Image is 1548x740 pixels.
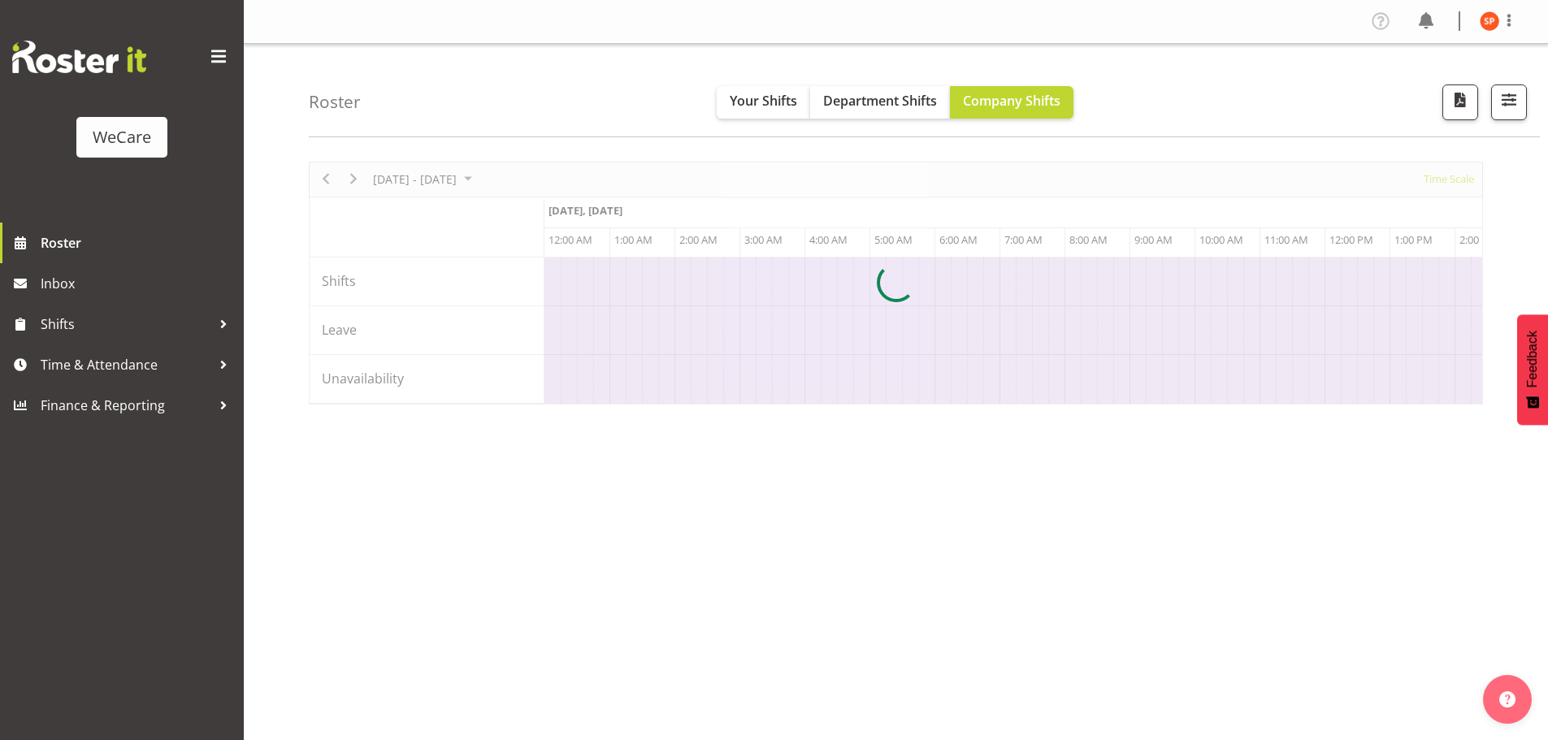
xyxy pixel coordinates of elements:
[1499,691,1515,708] img: help-xxl-2.png
[41,231,236,255] span: Roster
[41,353,211,377] span: Time & Attendance
[1525,331,1540,387] span: Feedback
[93,125,151,149] div: WeCare
[41,312,211,336] span: Shifts
[41,271,236,296] span: Inbox
[730,92,797,110] span: Your Shifts
[309,93,361,111] h4: Roster
[1480,11,1499,31] img: samantha-poultney11298.jpg
[950,86,1073,119] button: Company Shifts
[810,86,950,119] button: Department Shifts
[1517,314,1548,425] button: Feedback - Show survey
[1491,84,1527,120] button: Filter Shifts
[41,393,211,418] span: Finance & Reporting
[1442,84,1478,120] button: Download a PDF of the roster according to the set date range.
[823,92,937,110] span: Department Shifts
[963,92,1060,110] span: Company Shifts
[12,41,146,73] img: Rosterit website logo
[717,86,810,119] button: Your Shifts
